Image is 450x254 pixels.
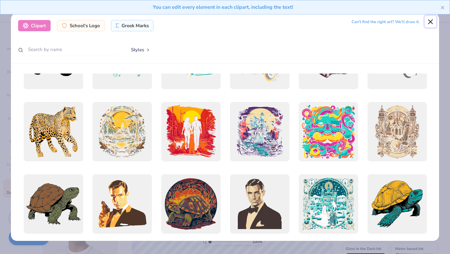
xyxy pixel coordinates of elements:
div: Greek Marks [111,20,154,31]
button: Close [425,16,437,28]
div: You can edit every element in each clipart, including the text! [5,3,441,11]
button: close [441,3,445,11]
div: Can’t find the right art? We’ll draw it. [352,17,420,28]
div: School's Logo [57,20,105,31]
div: Clipart [18,20,51,31]
button: Styles [124,44,157,56]
input: Search by name [18,44,118,55]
